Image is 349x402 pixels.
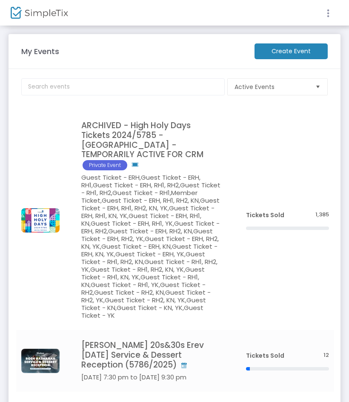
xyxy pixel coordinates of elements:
h5: Guest Ticket - ERH,Guest Ticket - ERH, RH1,Guest Ticket - ERH, RH1, RH2,Guest Ticket - RH1, RH2,G... [81,174,220,319]
h4: ARCHIVED - High Holy Days Tickets 2024/5785 - [GEOGRAPHIC_DATA] - TEMPORARILY ACTIVE FOR CRM [81,121,220,170]
span: Private Event [83,160,127,170]
span: Tickets Sold [246,211,284,219]
span: Tickets Sold [246,351,284,360]
span: Active Events [235,83,309,91]
h5: [DATE] 7:30 pm to [DATE] 9:30 pm [81,373,220,381]
span: 12 [323,351,329,359]
button: Select [312,79,324,95]
input: Search events [21,78,225,95]
m-button: Create Event [255,43,328,59]
m-panel-title: My Events [17,46,250,57]
img: SimpletixRoshHashanahServiceDessertReception.jpg [21,349,60,373]
h4: [PERSON_NAME] 20s&30s Erev [DATE] Service & Dessert Reception (5786/2025) [81,341,220,370]
span: 1,385 [315,211,329,219]
img: HHD2025-SimpletixGraphic.png [21,208,60,233]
